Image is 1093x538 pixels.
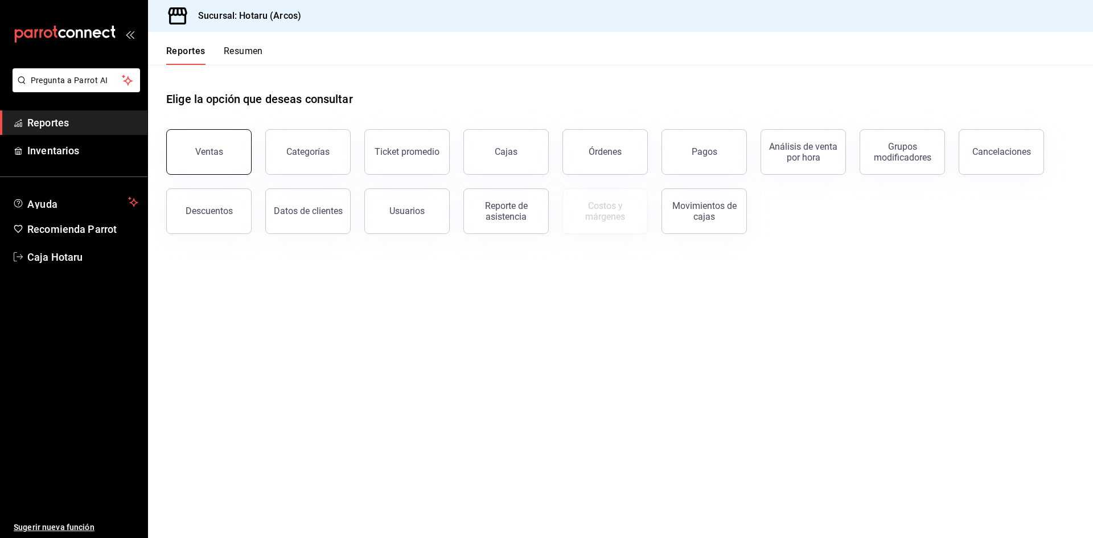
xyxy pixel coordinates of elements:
[14,521,138,533] span: Sugerir nueva función
[495,145,518,159] div: Cajas
[195,146,223,157] div: Ventas
[463,129,549,175] a: Cajas
[669,200,739,222] div: Movimientos de cajas
[589,146,622,157] div: Órdenes
[562,188,648,234] button: Contrata inventarios para ver este reporte
[761,129,846,175] button: Análisis de venta por hora
[27,249,138,265] span: Caja Hotaru
[867,141,938,163] div: Grupos modificadores
[166,129,252,175] button: Ventas
[471,200,541,222] div: Reporte de asistencia
[860,129,945,175] button: Grupos modificadores
[8,83,140,95] a: Pregunta a Parrot AI
[166,91,353,108] h1: Elige la opción que deseas consultar
[166,46,263,65] div: navigation tabs
[364,188,450,234] button: Usuarios
[562,129,648,175] button: Órdenes
[27,115,138,130] span: Reportes
[166,188,252,234] button: Descuentos
[375,146,439,157] div: Ticket promedio
[364,129,450,175] button: Ticket promedio
[27,195,124,209] span: Ayuda
[661,188,747,234] button: Movimientos de cajas
[31,75,122,87] span: Pregunta a Parrot AI
[186,206,233,216] div: Descuentos
[692,146,717,157] div: Pagos
[13,68,140,92] button: Pregunta a Parrot AI
[463,188,549,234] button: Reporte de asistencia
[286,146,330,157] div: Categorías
[389,206,425,216] div: Usuarios
[570,200,640,222] div: Costos y márgenes
[125,30,134,39] button: open_drawer_menu
[224,46,263,65] button: Resumen
[166,46,206,65] button: Reportes
[972,146,1031,157] div: Cancelaciones
[959,129,1044,175] button: Cancelaciones
[27,221,138,237] span: Recomienda Parrot
[661,129,747,175] button: Pagos
[265,188,351,234] button: Datos de clientes
[189,9,301,23] h3: Sucursal: Hotaru (Arcos)
[274,206,343,216] div: Datos de clientes
[27,143,138,158] span: Inventarios
[768,141,839,163] div: Análisis de venta por hora
[265,129,351,175] button: Categorías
